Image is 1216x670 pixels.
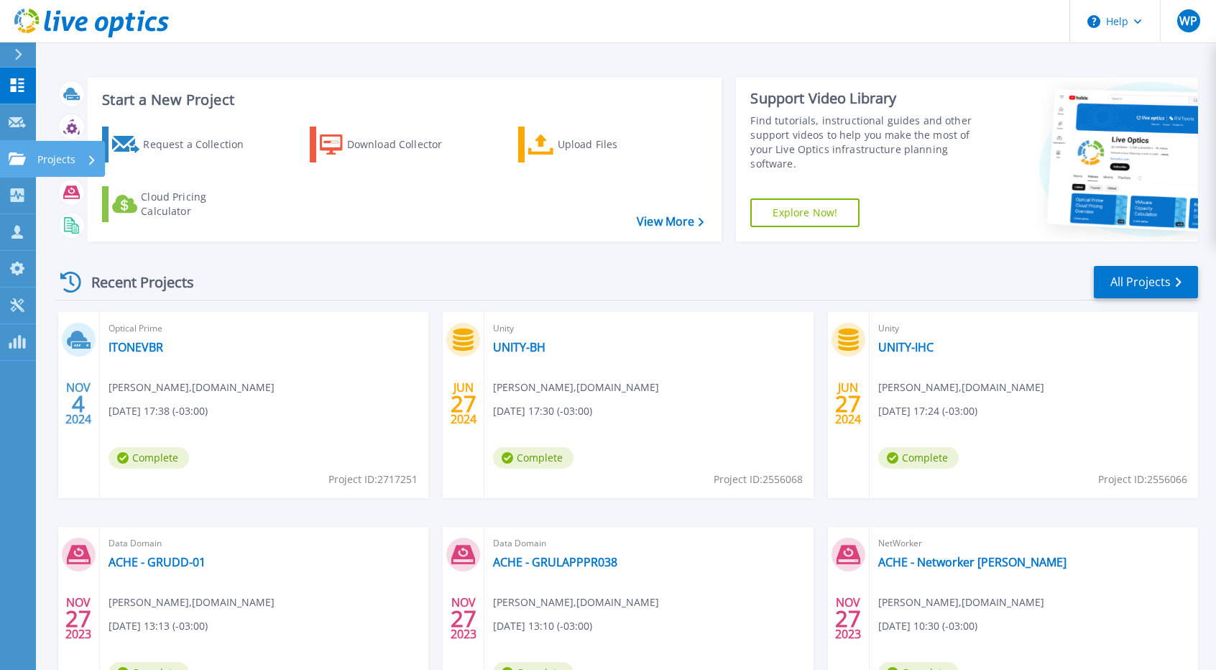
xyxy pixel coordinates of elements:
[109,536,420,551] span: Data Domain
[109,380,275,395] span: [PERSON_NAME] , [DOMAIN_NAME]
[834,592,862,645] div: NOV 2023
[878,403,977,419] span: [DATE] 17:24 (-03:00)
[450,377,477,430] div: JUN 2024
[558,130,673,159] div: Upload Files
[493,340,545,354] a: UNITY-BH
[878,595,1044,610] span: [PERSON_NAME] , [DOMAIN_NAME]
[102,127,262,162] a: Request a Collection
[878,555,1067,569] a: ACHE - Networker [PERSON_NAME]
[72,398,85,410] span: 4
[750,89,984,108] div: Support Video Library
[1179,15,1197,27] span: WP
[750,114,984,171] div: Find tutorials, instructional guides and other support videos to help you make the most of your L...
[878,340,934,354] a: UNITY-IHC
[109,618,208,634] span: [DATE] 13:13 (-03:00)
[109,555,206,569] a: ACHE - GRUDD-01
[451,398,476,410] span: 27
[102,92,704,108] h3: Start a New Project
[37,141,75,178] p: Projects
[450,592,477,645] div: NOV 2023
[750,198,860,227] a: Explore Now!
[143,130,258,159] div: Request a Collection
[65,612,91,625] span: 27
[328,472,418,487] span: Project ID: 2717251
[878,321,1189,336] span: Unity
[493,447,574,469] span: Complete
[493,618,592,634] span: [DATE] 13:10 (-03:00)
[109,340,163,354] a: ITONEVBR
[493,536,804,551] span: Data Domain
[1098,472,1187,487] span: Project ID: 2556066
[835,398,861,410] span: 27
[347,130,462,159] div: Download Collector
[109,403,208,419] span: [DATE] 17:38 (-03:00)
[493,403,592,419] span: [DATE] 17:30 (-03:00)
[835,612,861,625] span: 27
[493,555,617,569] a: ACHE - GRULAPPPR038
[451,612,476,625] span: 27
[493,380,659,395] span: [PERSON_NAME] , [DOMAIN_NAME]
[637,215,704,229] a: View More
[493,321,804,336] span: Unity
[878,447,959,469] span: Complete
[141,190,256,219] div: Cloud Pricing Calculator
[878,536,1189,551] span: NetWorker
[109,447,189,469] span: Complete
[878,380,1044,395] span: [PERSON_NAME] , [DOMAIN_NAME]
[493,595,659,610] span: [PERSON_NAME] , [DOMAIN_NAME]
[109,321,420,336] span: Optical Prime
[102,186,262,222] a: Cloud Pricing Calculator
[109,595,275,610] span: [PERSON_NAME] , [DOMAIN_NAME]
[1094,266,1198,298] a: All Projects
[714,472,803,487] span: Project ID: 2556068
[55,265,213,300] div: Recent Projects
[65,592,92,645] div: NOV 2023
[834,377,862,430] div: JUN 2024
[65,377,92,430] div: NOV 2024
[310,127,470,162] a: Download Collector
[878,618,977,634] span: [DATE] 10:30 (-03:00)
[518,127,678,162] a: Upload Files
